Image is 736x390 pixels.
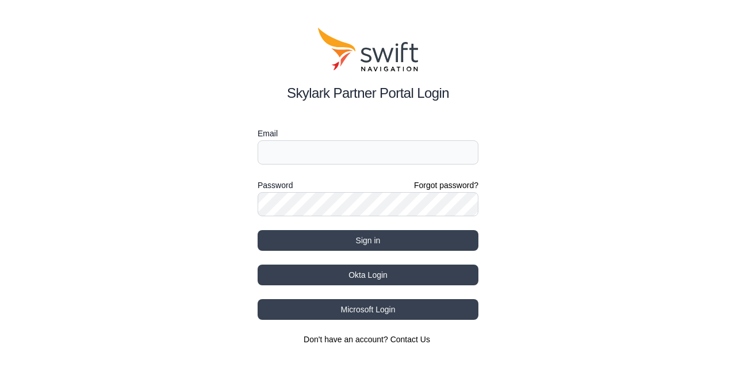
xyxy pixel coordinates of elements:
h2: Skylark Partner Portal Login [258,83,478,104]
label: Email [258,127,478,140]
a: Contact Us [390,335,430,344]
button: Sign in [258,230,478,251]
a: Forgot password? [414,179,478,191]
label: Password [258,178,293,192]
button: Microsoft Login [258,299,478,320]
section: Don't have an account? [258,334,478,345]
button: Okta Login [258,265,478,285]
